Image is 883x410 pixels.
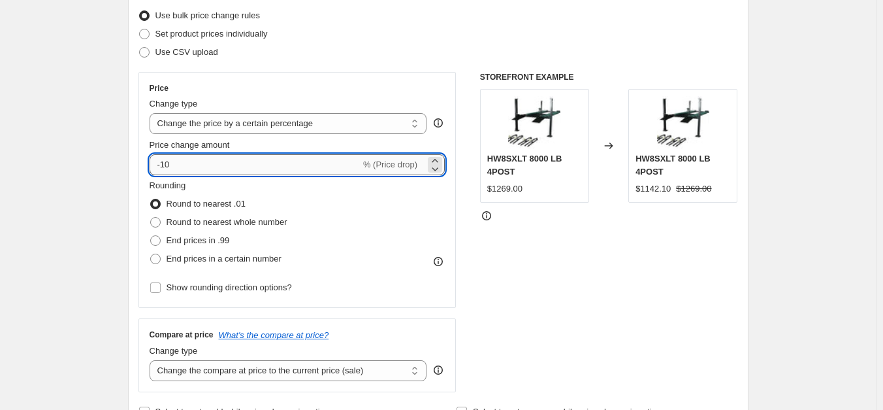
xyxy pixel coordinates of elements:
[150,83,169,94] h3: Price
[150,99,198,109] span: Change type
[167,282,292,292] span: Show rounding direction options?
[155,47,218,57] span: Use CSV upload
[167,254,281,264] span: End prices in a certain number
[480,72,738,82] h6: STOREFRONT EXAMPLE
[508,96,560,148] img: 1-3-730x569-1-1_80x.webp
[676,182,711,196] strike: $1269.00
[432,364,445,377] div: help
[155,10,260,20] span: Use bulk price change rules
[150,330,214,340] h3: Compare at price
[150,180,186,190] span: Rounding
[487,182,522,196] div: $1269.00
[167,235,230,245] span: End prices in .99
[635,154,711,177] span: HW8SXLT 8000 LB 4POST
[150,140,230,150] span: Price change amount
[155,29,268,39] span: Set product prices individually
[167,217,287,227] span: Round to nearest whole number
[635,182,671,196] div: $1142.10
[150,154,361,175] input: -15
[150,346,198,356] span: Change type
[363,160,417,169] span: % (Price drop)
[657,96,709,148] img: 1-3-730x569-1-1_80x.webp
[219,330,329,340] button: What's the compare at price?
[432,116,445,129] div: help
[487,154,562,177] span: HW8SXLT 8000 LB 4POST
[167,199,246,209] span: Round to nearest .01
